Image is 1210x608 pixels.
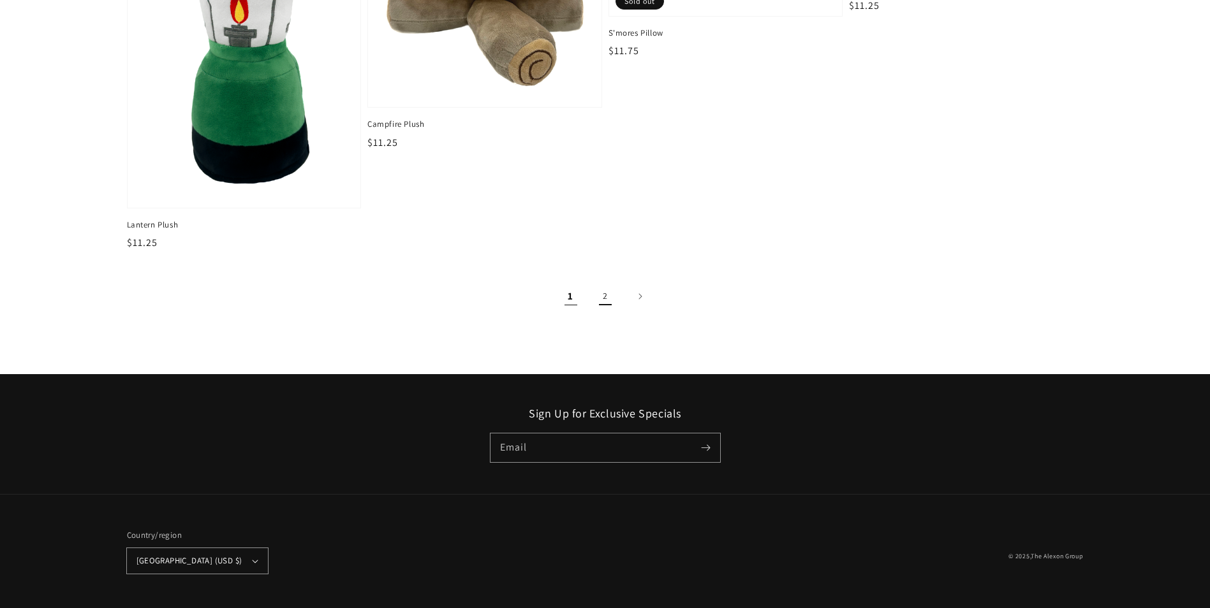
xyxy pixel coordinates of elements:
button: Subscribe [692,433,720,461]
nav: Pagination [127,282,1084,310]
a: The Alexon Group [1031,552,1083,560]
h2: Country/region [127,529,268,542]
span: $11.75 [609,44,639,57]
span: S'mores Pillow [609,27,843,39]
h2: Sign Up for Exclusive Specials [127,406,1084,421]
span: Page 1 [557,282,585,310]
span: $11.25 [367,136,398,149]
span: Lantern Plush [127,219,362,231]
a: Page 2 [591,282,619,310]
small: © 2025, [1008,552,1083,560]
span: Campfire Plush [367,119,602,130]
button: [GEOGRAPHIC_DATA] (USD $) [127,548,268,574]
span: $11.25 [127,236,158,249]
a: Next page [626,282,654,310]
